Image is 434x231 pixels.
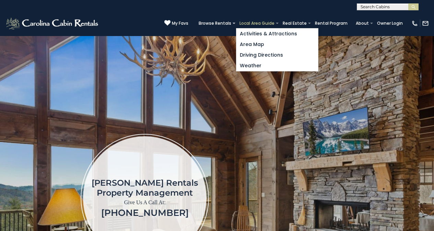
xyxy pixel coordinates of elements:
img: phone-regular-white.png [411,20,418,27]
img: mail-regular-white.png [422,20,429,27]
a: Browse Rentals [195,19,235,28]
a: Owner Login [374,19,406,28]
a: About [352,19,372,28]
a: Area Map [236,39,318,50]
a: Real Estate [279,19,310,28]
a: [PHONE_NUMBER] [101,207,189,218]
span: My Favs [172,20,188,26]
a: My Favs [164,20,188,27]
a: Driving Directions [236,50,318,60]
a: Activities & Attractions [236,28,318,39]
h1: [PERSON_NAME] Rentals Property Management [92,178,198,198]
a: Local Area Guide [236,19,278,28]
a: Weather [236,60,318,71]
p: Give Us A Call At: [92,198,198,207]
a: Rental Program [312,19,351,28]
img: White-1-2.png [5,16,100,30]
